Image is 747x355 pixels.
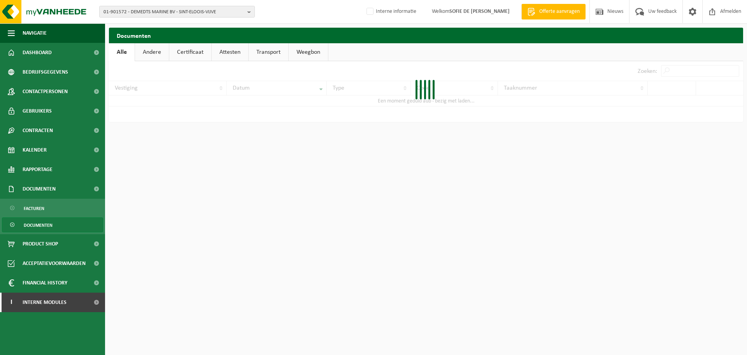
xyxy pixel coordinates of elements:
[109,43,135,61] a: Alle
[23,234,58,254] span: Product Shop
[23,101,52,121] span: Gebruikers
[537,8,582,16] span: Offerte aanvragen
[23,293,67,312] span: Interne modules
[365,6,416,18] label: Interne informatie
[23,62,68,82] span: Bedrijfsgegevens
[2,201,103,215] a: Facturen
[24,218,53,233] span: Documenten
[23,179,56,199] span: Documenten
[521,4,586,19] a: Offerte aanvragen
[135,43,169,61] a: Andere
[2,217,103,232] a: Documenten
[99,6,255,18] button: 01-901572 - DEMEDTS MARINE BV - SINT-ELOOIS-VIJVE
[449,9,510,14] strong: SOFIE DE [PERSON_NAME]
[109,28,743,43] h2: Documenten
[249,43,288,61] a: Transport
[23,121,53,140] span: Contracten
[23,160,53,179] span: Rapportage
[8,293,15,312] span: I
[23,82,68,101] span: Contactpersonen
[23,254,86,273] span: Acceptatievoorwaarden
[23,43,52,62] span: Dashboard
[23,273,67,293] span: Financial History
[212,43,248,61] a: Attesten
[24,201,44,216] span: Facturen
[169,43,211,61] a: Certificaat
[23,23,47,43] span: Navigatie
[103,6,244,18] span: 01-901572 - DEMEDTS MARINE BV - SINT-ELOOIS-VIJVE
[289,43,328,61] a: Weegbon
[23,140,47,160] span: Kalender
